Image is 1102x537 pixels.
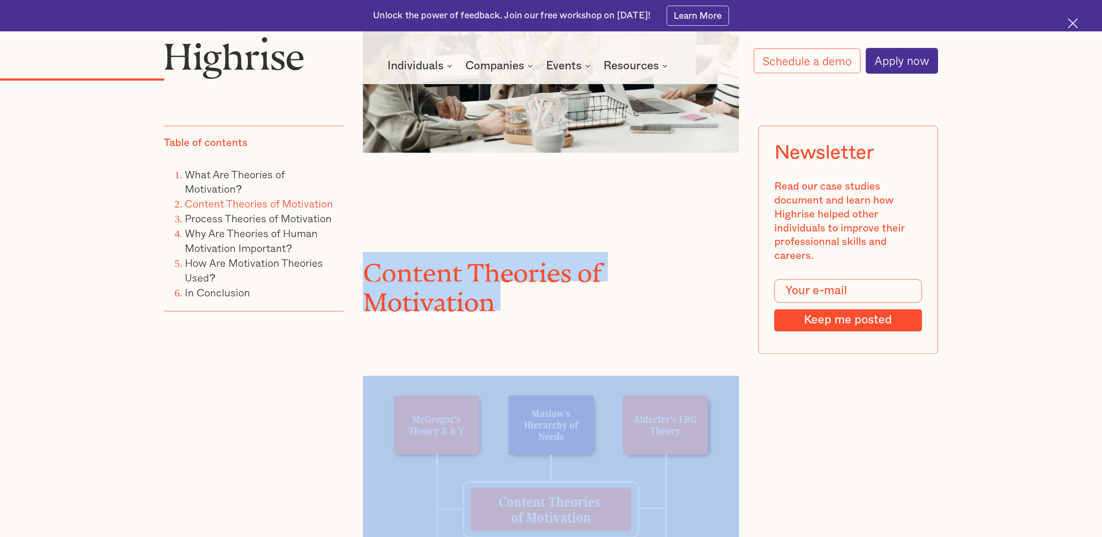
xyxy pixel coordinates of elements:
[185,166,285,197] a: What Are Theories of Motivation?
[164,136,248,150] div: Table of contents
[1068,18,1078,28] img: Cross icon
[185,211,332,227] a: Process Theories of Motivation
[363,252,739,310] h2: Content Theories of Motivation
[604,61,659,71] div: Resources
[774,180,922,263] div: Read our case studies document and learn how Highrise helped other individuals to improve their p...
[465,61,536,71] div: Companies
[546,61,593,71] div: Events
[387,61,444,71] div: Individuals
[185,255,323,285] a: How Are Motivation Theories Used?
[185,284,251,300] a: In Conclusion
[546,61,582,71] div: Events
[387,61,455,71] div: Individuals
[373,10,651,22] div: Unlock the power of feedback. Join our free workshop on [DATE]!
[667,6,729,25] a: Learn More
[774,279,922,303] input: Your e-mail
[604,61,670,71] div: Resources
[164,37,304,79] img: Highrise logo
[754,48,861,74] a: Schedule a demo
[774,279,922,331] form: Modal Form
[185,225,318,256] a: Why Are Theories of Human Motivation Important?
[774,142,874,164] div: Newsletter
[774,309,922,331] input: Keep me posted
[866,48,938,73] a: Apply now
[465,61,524,71] div: Companies
[185,196,333,212] a: Content Theories of Motivation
